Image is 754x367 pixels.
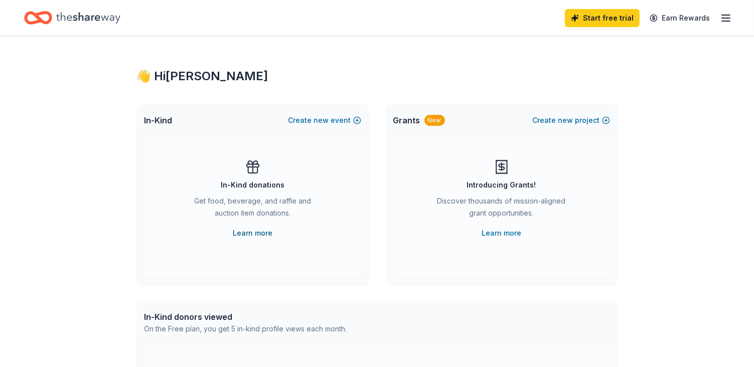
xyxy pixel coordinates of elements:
[482,227,521,239] a: Learn more
[144,114,173,126] span: In-Kind
[136,68,618,84] div: 👋 Hi [PERSON_NAME]
[393,114,420,126] span: Grants
[433,195,570,223] div: Discover thousands of mission-aligned grant opportunities.
[424,115,445,126] div: New
[533,114,610,126] button: Createnewproject
[558,114,573,126] span: new
[314,114,329,126] span: new
[221,179,284,191] div: In-Kind donations
[644,9,716,27] a: Earn Rewards
[24,6,120,30] a: Home
[185,195,321,223] div: Get food, beverage, and raffle and auction item donations.
[288,114,361,126] button: Createnewevent
[565,9,640,27] a: Start free trial
[144,323,347,335] div: On the Free plan, you get 5 in-kind profile views each month.
[233,227,272,239] a: Learn more
[144,311,347,323] div: In-Kind donors viewed
[467,179,536,191] div: Introducing Grants!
